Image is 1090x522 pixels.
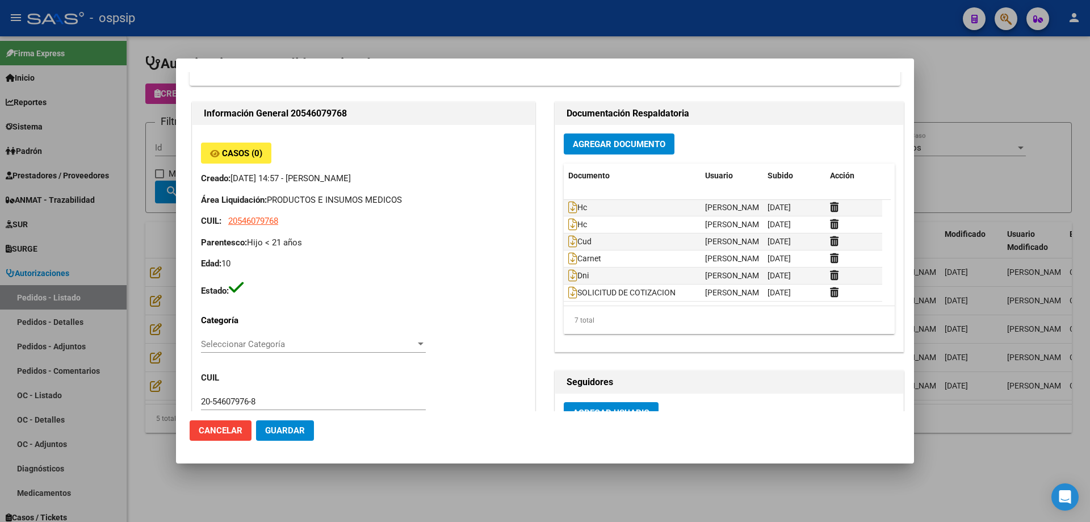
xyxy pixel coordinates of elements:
span: [DATE] [768,271,791,280]
span: 20546079768 [228,216,278,226]
p: Categoría [201,314,299,327]
span: [DATE] [768,220,791,229]
button: Agregar Documento [564,133,674,154]
datatable-header-cell: Acción [825,164,882,188]
span: Hc [568,203,587,212]
div: 7 total [564,306,895,335]
span: [PERSON_NAME] [705,237,766,246]
span: Carnet [568,254,601,263]
button: Guardar [256,420,314,441]
span: Usuario [705,171,733,180]
span: [PERSON_NAME] [705,220,766,229]
span: Cancelar [199,425,242,436]
span: Acción [830,171,854,180]
h2: Seguidores [567,375,892,389]
datatable-header-cell: Subido [763,164,825,188]
span: [PERSON_NAME] [705,271,766,280]
span: Documento [568,171,610,180]
div: Open Intercom Messenger [1051,483,1079,511]
span: Casos (0) [222,148,262,158]
datatable-header-cell: Usuario [701,164,763,188]
button: Casos (0) [201,143,271,164]
span: [DATE] [768,203,791,212]
span: [PERSON_NAME] [705,288,766,297]
strong: Edad: [201,258,221,269]
p: [DATE] 14:57 - [PERSON_NAME] [201,172,526,185]
button: Agregar Usuario [564,402,659,423]
span: [DATE] [768,237,791,246]
p: CUIL [201,371,299,385]
span: SOLICITUD DE COTIZACION [568,288,676,297]
p: PRODUCTOS E INSUMOS MEDICOS [201,194,526,207]
p: Hijo < 21 años [201,236,526,249]
button: Cancelar [190,420,251,441]
span: [DATE] [768,254,791,263]
span: [PERSON_NAME] [705,203,766,212]
span: Subido [768,171,793,180]
datatable-header-cell: Documento [564,164,701,188]
span: Cud [568,237,592,246]
strong: Parentesco: [201,237,247,248]
span: Agregar Documento [573,139,665,149]
span: [PERSON_NAME] [705,254,766,263]
strong: Área Liquidación: [201,195,267,205]
span: Seleccionar Categoría [201,339,416,349]
span: Guardar [265,425,305,436]
span: [DATE] [768,288,791,297]
span: Hc [568,220,587,229]
p: 10 [201,257,526,270]
h2: Documentación Respaldatoria [567,107,892,120]
span: Dni [568,271,589,280]
h2: Información General 20546079768 [204,107,523,120]
strong: CUIL: [201,216,221,226]
strong: Creado: [201,173,230,183]
span: Agregar Usuario [573,408,649,418]
strong: Estado: [201,286,229,296]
